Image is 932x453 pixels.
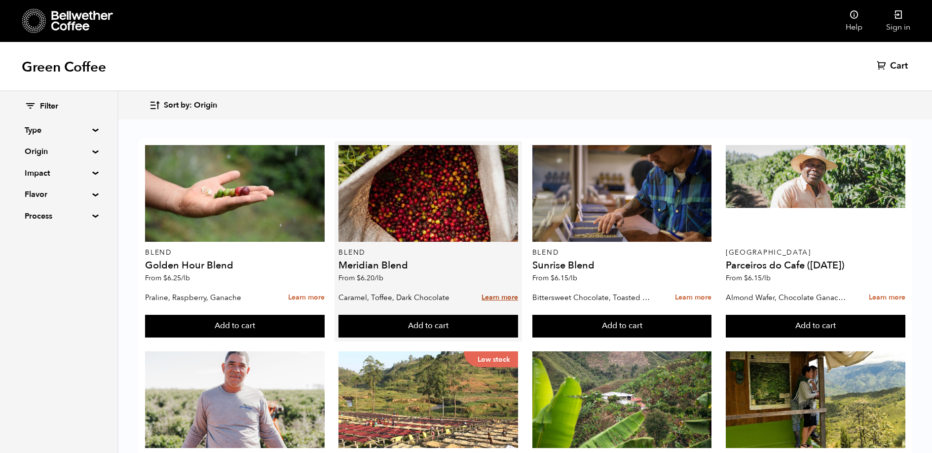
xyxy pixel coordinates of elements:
button: Add to cart [532,315,712,338]
summary: Type [25,124,93,136]
button: Add to cart [726,315,905,338]
span: $ [163,273,167,283]
span: $ [357,273,361,283]
summary: Process [25,210,93,222]
p: [GEOGRAPHIC_DATA] [726,249,905,256]
span: Cart [890,60,908,72]
span: From [532,273,577,283]
summary: Impact [25,167,93,179]
bdi: 6.15 [744,273,771,283]
span: Filter [40,101,58,112]
a: Learn more [675,287,711,308]
bdi: 6.25 [163,273,190,283]
a: Learn more [869,287,905,308]
p: Blend [338,249,518,256]
a: Low stock [338,351,518,448]
span: /lb [568,273,577,283]
h4: Sunrise Blend [532,261,712,270]
h4: Golden Hour Blend [145,261,325,270]
button: Sort by: Origin [149,94,217,117]
p: Bittersweet Chocolate, Toasted Marshmallow, Candied Orange, Praline [532,290,654,305]
button: Add to cart [338,315,518,338]
span: From [726,273,771,283]
span: Sort by: Origin [164,100,217,111]
h4: Parceiros do Cafe ([DATE]) [726,261,905,270]
bdi: 6.15 [551,273,577,283]
p: Blend [532,249,712,256]
h1: Green Coffee [22,58,106,76]
span: From [145,273,190,283]
span: From [338,273,383,283]
p: Caramel, Toffee, Dark Chocolate [338,290,460,305]
span: $ [744,273,748,283]
h4: Meridian Blend [338,261,518,270]
a: Cart [877,60,910,72]
button: Add to cart [145,315,325,338]
span: /lb [374,273,383,283]
p: Almond Wafer, Chocolate Ganache, Bing Cherry [726,290,848,305]
span: $ [551,273,555,283]
span: /lb [181,273,190,283]
summary: Origin [25,146,93,157]
a: Learn more [288,287,325,308]
a: Learn more [482,287,518,308]
bdi: 6.20 [357,273,383,283]
p: Praline, Raspberry, Ganache [145,290,267,305]
span: /lb [762,273,771,283]
p: Blend [145,249,325,256]
summary: Flavor [25,189,93,200]
p: Low stock [464,351,518,367]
